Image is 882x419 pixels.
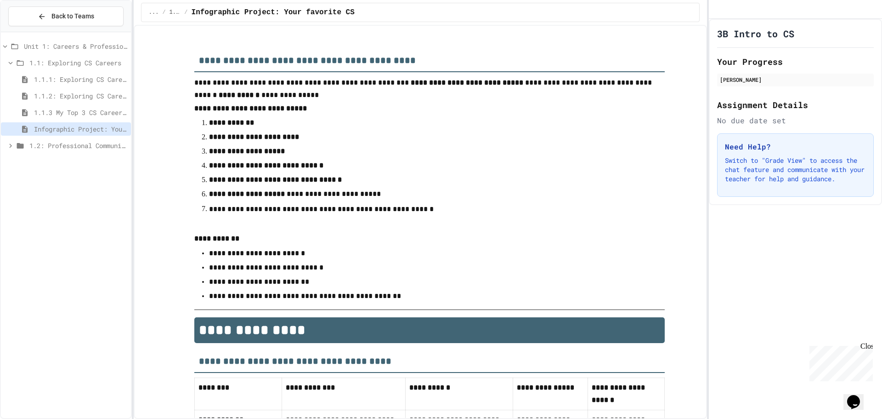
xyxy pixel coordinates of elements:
[149,9,159,16] span: ...
[29,141,127,150] span: 1.2: Professional Communication
[34,75,127,84] span: 1.1.1: Exploring CS Careers
[4,4,63,58] div: Chat with us now!Close
[717,27,794,40] h1: 3B Intro to CS
[717,115,874,126] div: No due date set
[162,9,165,16] span: /
[192,7,355,18] span: Infographic Project: Your favorite CS
[720,75,871,84] div: [PERSON_NAME]
[717,98,874,111] h2: Assignment Details
[34,124,127,134] span: Infographic Project: Your favorite CS
[184,9,187,16] span: /
[725,141,866,152] h3: Need Help?
[34,91,127,101] span: 1.1.2: Exploring CS Careers - Review
[806,342,873,381] iframe: chat widget
[34,108,127,117] span: 1.1.3 My Top 3 CS Careers!
[29,58,127,68] span: 1.1: Exploring CS Careers
[843,382,873,410] iframe: chat widget
[170,9,181,16] span: 1.1: Exploring CS Careers
[8,6,124,26] button: Back to Teams
[717,55,874,68] h2: Your Progress
[725,156,866,184] p: Switch to "Grade View" to access the chat feature and communicate with your teacher for help and ...
[51,11,94,21] span: Back to Teams
[24,41,127,51] span: Unit 1: Careers & Professionalism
